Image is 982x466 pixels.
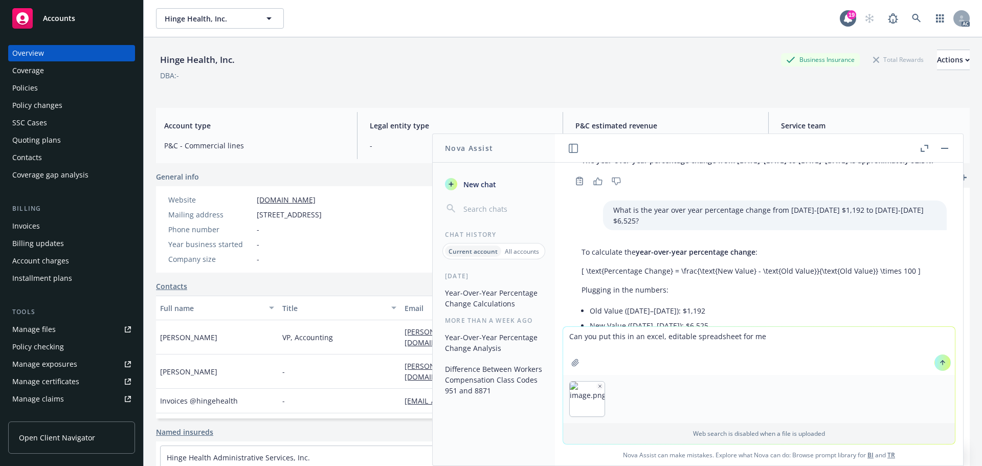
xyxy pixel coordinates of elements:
[8,373,135,390] a: Manage certificates
[156,427,213,437] a: Named insureds
[370,120,550,131] span: Legal entity type
[12,253,69,269] div: Account charges
[867,451,874,459] a: BI
[441,329,547,357] button: Year-Over-Year Percentage Change Analysis
[257,209,322,220] span: [STREET_ADDRESS]
[433,316,555,325] div: More than a week ago
[405,361,580,382] a: [PERSON_NAME][EMAIL_ADDRESS][PERSON_NAME][DOMAIN_NAME]
[12,132,61,148] div: Quoting plans
[43,14,75,23] span: Accounts
[12,45,44,61] div: Overview
[441,361,547,399] button: Difference Between Workers Compensation Class Codes 951 and 8871
[156,53,239,66] div: Hinge Health, Inc.
[405,396,532,406] a: [EMAIL_ADDRESS][DOMAIN_NAME]
[957,171,970,184] a: add
[8,408,135,425] a: Manage BORs
[868,53,929,66] div: Total Rewards
[156,296,278,320] button: Full name
[282,332,333,343] span: VP, Accounting
[8,356,135,372] a: Manage exposures
[8,391,135,407] a: Manage claims
[167,453,310,462] a: Hinge Health Administrative Services, Inc.
[8,307,135,317] div: Tools
[847,10,856,19] div: 19
[156,281,187,292] a: Contacts
[160,303,263,314] div: Full name
[8,45,135,61] a: Overview
[8,62,135,79] a: Coverage
[906,8,927,29] a: Search
[569,429,949,438] p: Web search is disabled when a file is uploaded
[445,143,493,153] h1: Nova Assist
[12,97,62,114] div: Policy changes
[582,284,936,295] p: Plugging in the numbers:
[8,218,135,234] a: Invoices
[12,339,64,355] div: Policy checking
[505,247,539,256] p: All accounts
[12,373,79,390] div: Manage certificates
[8,167,135,183] a: Coverage gap analysis
[582,265,936,276] p: [ \text{Percentage Change} = \frac{\text{New Value} - \text{Old Value}}{\text{Old Value}} \times ...
[405,303,589,314] div: Email
[282,303,385,314] div: Title
[781,53,860,66] div: Business Insurance
[168,209,253,220] div: Mailing address
[12,391,64,407] div: Manage claims
[781,120,962,131] span: Service team
[8,149,135,166] a: Contacts
[160,332,217,343] span: [PERSON_NAME]
[370,140,550,151] span: -
[164,140,345,151] span: P&C - Commercial lines
[165,13,253,24] span: Hinge Health, Inc.
[282,366,285,377] span: -
[8,321,135,338] a: Manage files
[160,70,179,81] div: DBA: -
[257,224,259,235] span: -
[8,97,135,114] a: Policy changes
[12,149,42,166] div: Contacts
[12,218,40,234] div: Invoices
[613,205,936,226] p: What is the year over year percentage change from [DATE]-[DATE] $1,192 to [DATE]-[DATE] $6,525?
[575,176,584,186] svg: Copy to clipboard
[12,167,88,183] div: Coverage gap analysis
[563,327,955,375] textarea: Can you put this in an excel, editable spreadsheet for me
[12,80,38,96] div: Policies
[278,296,400,320] button: Title
[12,356,77,372] div: Manage exposures
[12,321,56,338] div: Manage files
[168,194,253,205] div: Website
[257,239,259,250] span: -
[937,50,970,70] button: Actions
[400,296,604,320] button: Email
[19,432,95,443] span: Open Client Navigator
[12,270,72,286] div: Installment plans
[590,318,936,333] li: New Value ([DATE]–[DATE]): $6,525
[168,254,253,264] div: Company size
[156,171,199,182] span: General info
[8,270,135,286] a: Installment plans
[441,284,547,312] button: Year-Over-Year Percentage Change Calculations
[461,179,496,190] span: New chat
[12,235,64,252] div: Billing updates
[257,254,259,264] span: -
[405,327,580,347] a: [PERSON_NAME][EMAIL_ADDRESS][PERSON_NAME][DOMAIN_NAME]
[168,224,253,235] div: Phone number
[590,303,936,318] li: Old Value ([DATE]–[DATE]): $1,192
[8,235,135,252] a: Billing updates
[160,366,217,377] span: [PERSON_NAME]
[433,272,555,280] div: [DATE]
[887,451,895,459] a: TR
[282,395,285,406] span: -
[449,247,498,256] p: Current account
[168,239,253,250] div: Year business started
[12,408,60,425] div: Manage BORs
[433,230,555,239] div: Chat History
[859,8,880,29] a: Start snowing
[570,382,605,416] img: image.png
[164,120,345,131] span: Account type
[461,202,543,216] input: Search chats
[575,120,756,131] span: P&C estimated revenue
[608,174,624,188] button: Thumbs down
